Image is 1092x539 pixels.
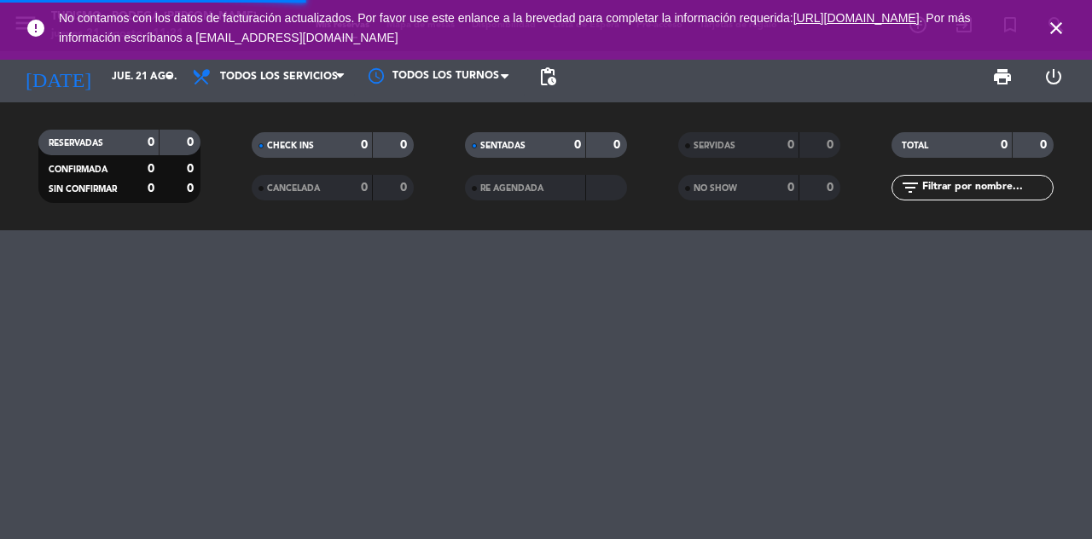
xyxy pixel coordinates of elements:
span: RE AGENDADA [480,184,543,193]
span: CANCELADA [267,184,320,193]
span: pending_actions [537,67,558,87]
strong: 0 [187,136,197,148]
strong: 0 [148,163,154,175]
strong: 0 [787,182,794,194]
strong: 0 [400,139,410,151]
span: RESERVADAS [49,139,103,148]
span: CONFIRMADA [49,165,107,174]
strong: 0 [574,139,581,151]
i: error [26,18,46,38]
div: LOG OUT [1028,51,1079,102]
strong: 0 [1040,139,1050,151]
span: TOTAL [902,142,928,150]
strong: 0 [148,183,154,194]
span: NO SHOW [694,184,737,193]
i: power_settings_new [1043,67,1064,87]
strong: 0 [827,182,837,194]
span: No contamos con los datos de facturación actualizados. Por favor use este enlance a la brevedad p... [59,11,970,44]
strong: 0 [187,183,197,194]
span: Todos los servicios [220,71,338,83]
span: CHECK INS [267,142,314,150]
strong: 0 [187,163,197,175]
strong: 0 [361,182,368,194]
strong: 0 [613,139,624,151]
strong: 0 [827,139,837,151]
span: SIN CONFIRMAR [49,185,117,194]
span: SERVIDAS [694,142,735,150]
i: [DATE] [13,58,103,96]
strong: 0 [148,136,154,148]
i: arrow_drop_down [159,67,179,87]
strong: 0 [400,182,410,194]
strong: 0 [1001,139,1008,151]
a: [URL][DOMAIN_NAME] [793,11,920,25]
i: close [1046,18,1066,38]
a: . Por más información escríbanos a [EMAIL_ADDRESS][DOMAIN_NAME] [59,11,970,44]
strong: 0 [361,139,368,151]
span: SENTADAS [480,142,526,150]
input: Filtrar por nombre... [921,178,1053,197]
strong: 0 [787,139,794,151]
span: print [992,67,1013,87]
i: filter_list [900,177,921,198]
